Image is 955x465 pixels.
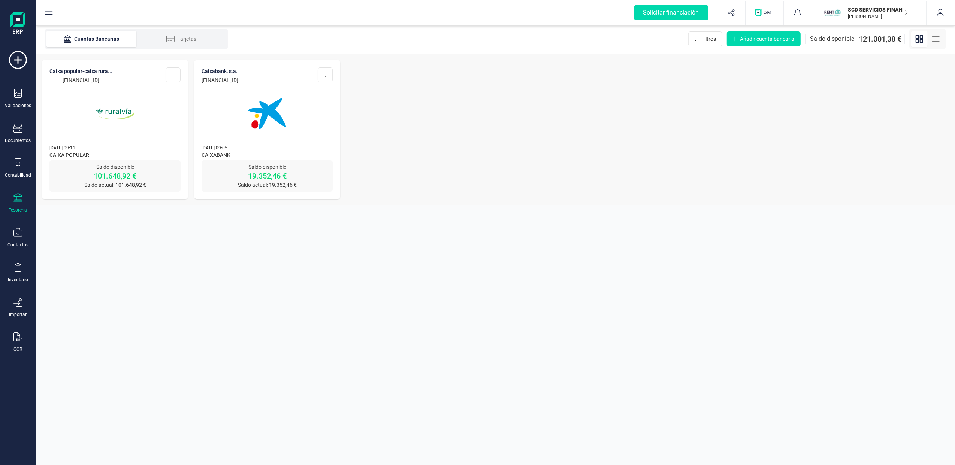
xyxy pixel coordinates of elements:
[688,31,722,46] button: Filtros
[634,5,708,20] div: Solicitar financiación
[202,76,238,84] p: [FINANCIAL_ID]
[202,181,333,189] p: Saldo actual: 19.352,46 €
[821,1,917,25] button: SCSCD SERVICIOS FINANCIEROS SL[PERSON_NAME]
[727,31,801,46] button: Añadir cuenta bancaria
[61,35,121,43] div: Cuentas Bancarias
[5,103,31,109] div: Validaciones
[740,35,794,43] span: Añadir cuenta bancaria
[810,34,856,43] span: Saldo disponible:
[49,163,181,171] p: Saldo disponible
[202,67,238,75] p: CAIXABANK, S.A.
[49,145,75,151] span: [DATE] 09:11
[202,151,333,160] span: CAIXABANK
[151,35,211,43] div: Tarjetas
[49,171,181,181] p: 101.648,92 €
[49,67,112,75] p: CAIXA POPULAR-CAIXA RURA...
[5,172,31,178] div: Contabilidad
[701,35,716,43] span: Filtros
[824,4,841,21] img: SC
[9,311,27,317] div: Importar
[49,181,181,189] p: Saldo actual: 101.648,92 €
[10,12,25,36] img: Logo Finanedi
[9,207,27,213] div: Tesorería
[859,34,901,44] span: 121.001,38 €
[625,1,717,25] button: Solicitar financiación
[14,346,22,352] div: OCR
[755,9,774,16] img: Logo de OPS
[750,1,779,25] button: Logo de OPS
[848,13,908,19] p: [PERSON_NAME]
[202,145,227,151] span: [DATE] 09:05
[848,6,908,13] p: SCD SERVICIOS FINANCIEROS SL
[202,163,333,171] p: Saldo disponible
[8,277,28,283] div: Inventario
[49,151,181,160] span: CAIXA POPULAR
[202,171,333,181] p: 19.352,46 €
[5,137,31,143] div: Documentos
[49,76,112,84] p: [FINANCIAL_ID]
[7,242,28,248] div: Contactos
